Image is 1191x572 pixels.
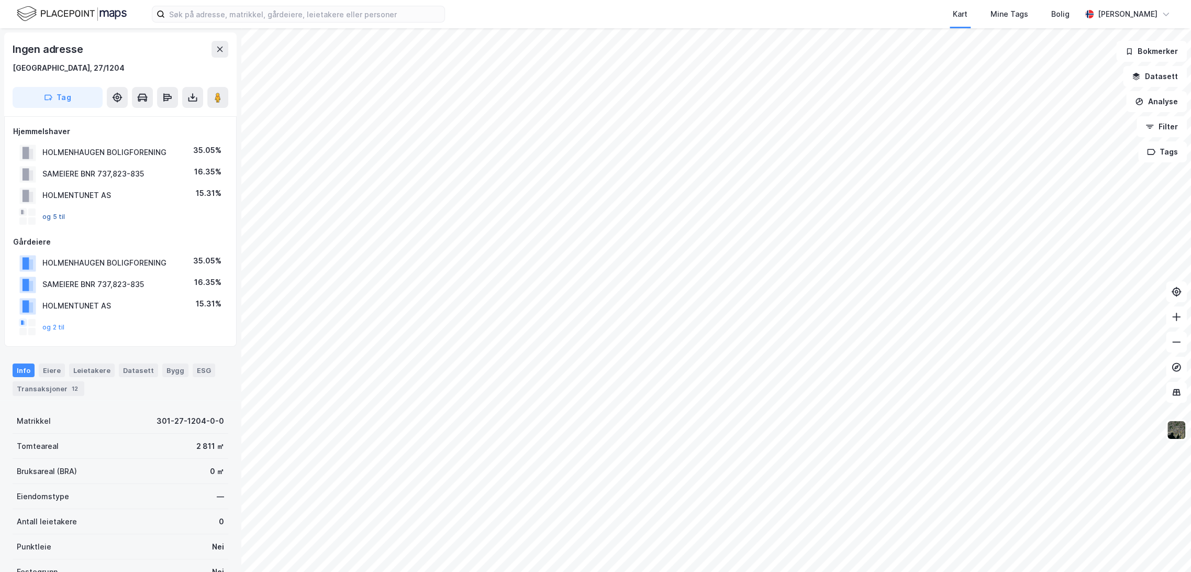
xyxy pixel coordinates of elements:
[217,490,224,503] div: —
[13,62,125,74] div: [GEOGRAPHIC_DATA], 27/1204
[42,168,144,180] div: SAMEIERE BNR 737,823-835
[13,236,228,248] div: Gårdeiere
[210,465,224,478] div: 0 ㎡
[17,5,127,23] img: logo.f888ab2527a4732fd821a326f86c7f29.svg
[157,415,224,427] div: 301-27-1204-0-0
[17,415,51,427] div: Matrikkel
[13,381,84,396] div: Transaksjoner
[13,87,103,108] button: Tag
[1123,66,1187,87] button: Datasett
[1139,522,1191,572] iframe: Chat Widget
[953,8,967,20] div: Kart
[212,541,224,553] div: Nei
[17,515,77,528] div: Antall leietakere
[17,541,51,553] div: Punktleie
[162,364,188,377] div: Bygg
[69,364,115,377] div: Leietakere
[196,298,221,310] div: 15.31%
[1098,8,1157,20] div: [PERSON_NAME]
[1139,522,1191,572] div: Kontrollprogram for chat
[165,6,444,22] input: Søk på adresse, matrikkel, gårdeiere, leietakere eller personer
[194,276,221,289] div: 16.35%
[17,490,69,503] div: Eiendomstype
[193,144,221,157] div: 35.05%
[39,364,65,377] div: Eiere
[17,440,59,453] div: Tomteareal
[42,300,111,312] div: HOLMENTUNET AS
[42,257,166,269] div: HOLMENHAUGEN BOLIGFORENING
[194,166,221,178] div: 16.35%
[42,278,144,291] div: SAMEIERE BNR 737,823-835
[70,383,80,394] div: 12
[119,364,158,377] div: Datasett
[1166,420,1186,440] img: 9k=
[193,255,221,267] div: 35.05%
[196,187,221,200] div: 15.31%
[13,41,85,58] div: Ingen adresse
[990,8,1028,20] div: Mine Tags
[13,125,228,138] div: Hjemmelshaver
[196,440,224,453] div: 2 811 ㎡
[17,465,77,478] div: Bruksareal (BRA)
[42,189,111,202] div: HOLMENTUNET AS
[13,364,35,377] div: Info
[193,364,215,377] div: ESG
[1116,41,1187,62] button: Bokmerker
[219,515,224,528] div: 0
[1138,141,1187,162] button: Tags
[42,146,166,159] div: HOLMENHAUGEN BOLIGFORENING
[1051,8,1070,20] div: Bolig
[1126,91,1187,112] button: Analyse
[1137,116,1187,137] button: Filter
